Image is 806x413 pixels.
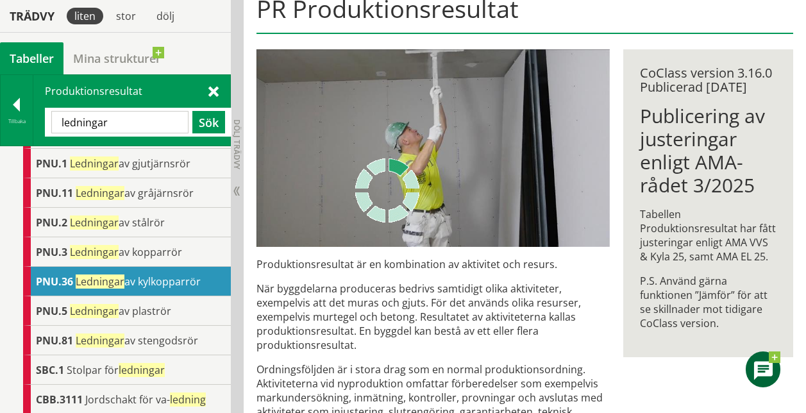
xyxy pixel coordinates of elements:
span: SBC.1 [36,363,64,377]
span: av plaströr [70,304,171,318]
span: av stengodsrör [76,333,198,348]
p: När byggdelarna produceras bedrivs samtidigt olika aktiviteter, exempelvis att det muras och gjut... [256,282,609,352]
span: av kylkopparrör [76,274,201,289]
span: PNU.2 [36,215,67,230]
div: CoClass version 3.16.0 Publicerad [DATE] [640,66,777,94]
span: PNU.5 [36,304,67,318]
span: Jordschakt för va- [85,392,206,407]
span: Ledningar [70,156,119,171]
span: PNU.11 [36,186,73,200]
span: Stäng sök [208,84,219,97]
p: Produktionsresultat är en kombination av aktivitet och resurs. [256,257,609,271]
span: PNU.3 [36,245,67,259]
div: Gå till informationssidan för CoClass Studio [23,296,231,326]
h1: Publicering av justeringar enligt AMA-rådet 3/2025 [640,105,777,197]
div: Produktionsresultat [33,75,230,146]
img: Laddar [355,158,419,223]
div: Gå till informationssidan för CoClass Studio [23,326,231,355]
span: PNU.36 [36,274,73,289]
p: P.S. Använd gärna funktionen ”Jämför” för att se skillnader mot tidigare CoClass version. [640,274,777,330]
input: Sök [51,111,189,133]
div: Trädvy [3,9,62,23]
span: ledningar [119,363,165,377]
div: stor [108,8,144,24]
div: Gå till informationssidan för CoClass Studio [23,237,231,267]
span: Ledningar [76,333,124,348]
div: Gå till informationssidan för CoClass Studio [23,267,231,296]
span: av gråjärnsrör [76,186,194,200]
div: Gå till informationssidan för CoClass Studio [23,178,231,208]
a: Mina strukturer [63,42,171,74]
span: Ledningar [70,215,119,230]
span: Dölj trädvy [231,119,242,169]
div: Gå till informationssidan för CoClass Studio [23,208,231,237]
span: ledning [170,392,206,407]
span: PNU.81 [36,333,73,348]
div: Gå till informationssidan för CoClass Studio [23,149,231,178]
span: Ledningar [76,274,124,289]
span: Stolpar för [67,363,165,377]
span: av kopparrör [70,245,182,259]
p: Tabellen Produktionsresultat har fått justeringar enligt AMA VVS & Kyla 25, samt AMA EL 25. [640,207,777,264]
div: dölj [149,8,182,24]
span: PNU.1 [36,156,67,171]
button: Sök [192,111,225,133]
span: av gjutjärnsrör [70,156,190,171]
span: CBB.3111 [36,392,83,407]
span: av stålrör [70,215,165,230]
span: Ledningar [70,245,119,259]
div: liten [67,8,103,24]
div: Tillbaka [1,116,33,126]
img: pr-tabellen-spackling-tak-3.jpg [256,49,609,247]
div: Gå till informationssidan för CoClass Studio [23,355,231,385]
span: Ledningar [76,186,124,200]
span: Ledningar [70,304,119,318]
